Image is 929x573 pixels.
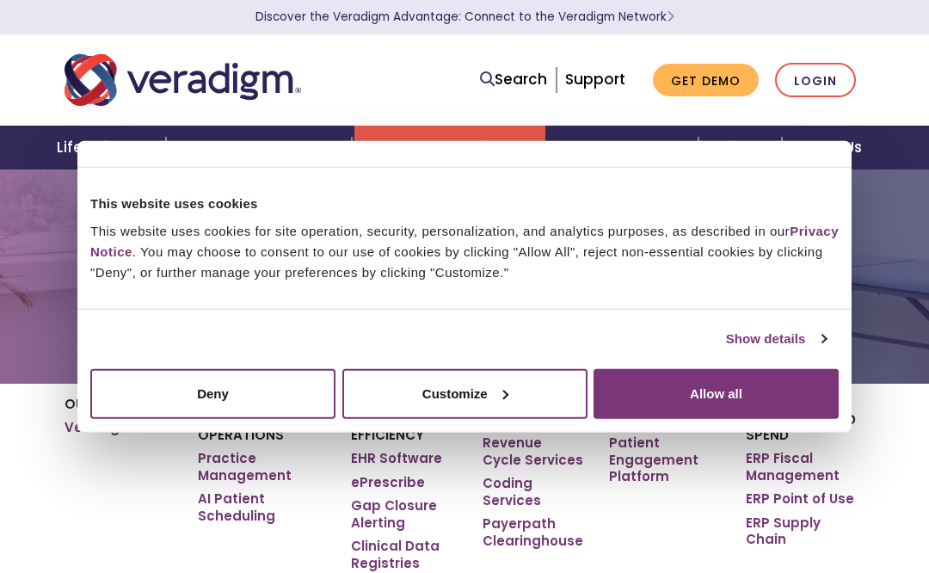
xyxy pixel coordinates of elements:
[701,126,784,169] a: Insights
[483,434,583,468] a: Revenue Cycle Services
[255,9,674,25] a: Discover the Veradigm Advantage: Connect to the Veradigm NetworkLearn More
[565,69,625,89] a: Support
[483,475,583,508] a: Coding Services
[594,368,839,418] button: Allow all
[198,490,325,524] a: AI Patient Scheduling
[351,538,457,571] a: Clinical Data Registries
[351,474,425,491] a: ePrescribe
[483,515,583,549] a: Payerpath Clearinghouse
[480,68,547,91] a: Search
[198,450,325,484] a: Practice Management
[746,490,854,508] a: ERP Point of Use
[169,126,354,169] a: Health Plans + Payers
[653,64,759,97] a: Get Demo
[746,514,864,548] a: ERP Supply Chain
[90,220,839,282] div: This website uses cookies for site operation, security, personalization, and analytics purposes, ...
[351,450,442,467] a: EHR Software
[351,497,457,531] a: Gap Closure Alerting
[545,126,701,169] a: Health IT Vendors
[354,126,545,169] a: Healthcare Providers
[90,194,839,214] div: This website uses cookies
[342,368,588,418] button: Customize
[726,329,826,349] a: Show details
[667,9,674,25] span: Learn More
[609,434,720,485] a: Patient Engagement Platform
[90,368,335,418] button: Deny
[775,63,856,98] a: Login
[784,126,883,169] a: About Us
[46,126,169,169] a: Life Sciences
[90,223,839,258] a: Privacy Notice
[65,419,172,436] a: Veradigm Suite
[65,52,301,108] img: Veradigm logo
[746,450,864,484] a: ERP Fiscal Management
